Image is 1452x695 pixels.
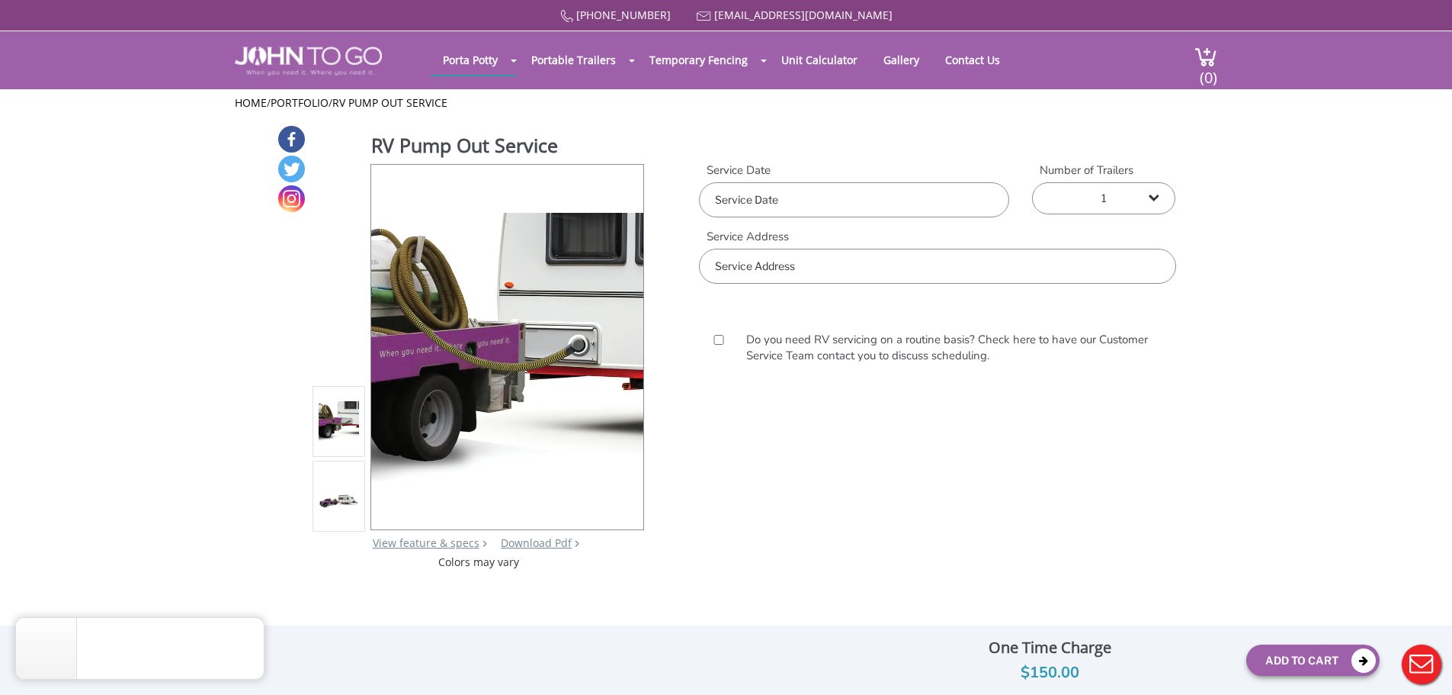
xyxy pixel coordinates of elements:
div: Colors may vary [313,555,646,570]
img: chevron.png [575,540,579,547]
a: Temporary Fencing [638,45,759,75]
a: Download Pdf [501,536,572,550]
div: One Time Charge [865,635,1234,661]
label: Service Date [699,162,1009,179]
div: $150.00 [865,661,1234,685]
a: View feature & specs [373,536,479,550]
img: Product [371,213,643,481]
span: (0) [1199,55,1217,88]
img: Product [319,493,360,508]
label: Service Address [699,229,1175,245]
button: Add To Cart [1246,645,1380,676]
a: Twitter [278,156,305,182]
img: Mail [697,11,711,21]
a: Porta Potty [431,45,509,75]
img: right arrow icon [482,540,487,547]
img: Call [560,10,573,23]
a: [PHONE_NUMBER] [576,8,671,22]
a: Gallery [872,45,931,75]
a: Home [235,95,267,110]
a: Unit Calculator [770,45,869,75]
a: Instagram [278,185,305,212]
input: Service Address [699,249,1175,284]
img: Product [319,401,360,442]
ul: / / [235,95,1217,111]
a: Contact Us [934,45,1011,75]
a: Portable Trailers [520,45,627,75]
input: Service Date [699,182,1009,217]
a: Portfolio [271,95,329,110]
button: Live Chat [1391,634,1452,695]
a: [EMAIL_ADDRESS][DOMAIN_NAME] [714,8,893,22]
img: cart a [1194,47,1217,67]
h1: RV Pump Out Service [371,132,646,162]
a: Facebook [278,126,305,153]
img: JOHN to go [235,47,382,76]
label: Number of Trailers [1032,162,1175,179]
label: Do you need RV servicing on a routine basis? Check here to have our Customer Service Team contact... [739,332,1164,365]
a: RV Pump Out Service [332,95,447,110]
